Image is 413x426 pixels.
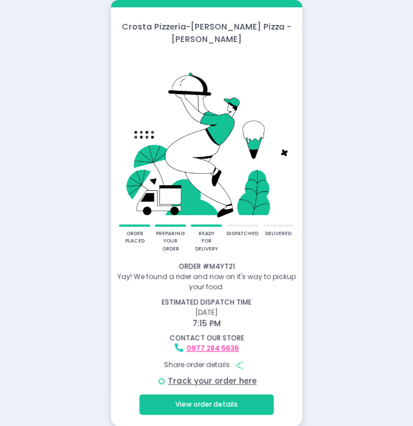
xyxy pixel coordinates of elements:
a: 0977 284 5636 [187,343,239,353]
a: Track your order here [168,375,257,386]
div: ready for delivery [195,230,218,253]
div: preparing your order [156,230,185,253]
div: Crosta Pizzeria - [PERSON_NAME] Pizza - [PERSON_NAME] [111,21,302,45]
div: delivered [265,230,291,238]
div: Order # M4YT21 [113,261,300,272]
div: order placed [125,230,144,245]
div: estimated dispatch time [113,297,300,307]
button: View order details [139,394,273,415]
div: [DATE] [106,297,308,329]
img: talkie [121,52,292,224]
div: Share order details [113,355,300,375]
div: Yay! We found a rider and now on it's way to pickup your food. [113,272,300,292]
div: contact our store [113,333,300,343]
span: 7:15 PM [192,318,221,329]
div: dispatched [226,230,258,238]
